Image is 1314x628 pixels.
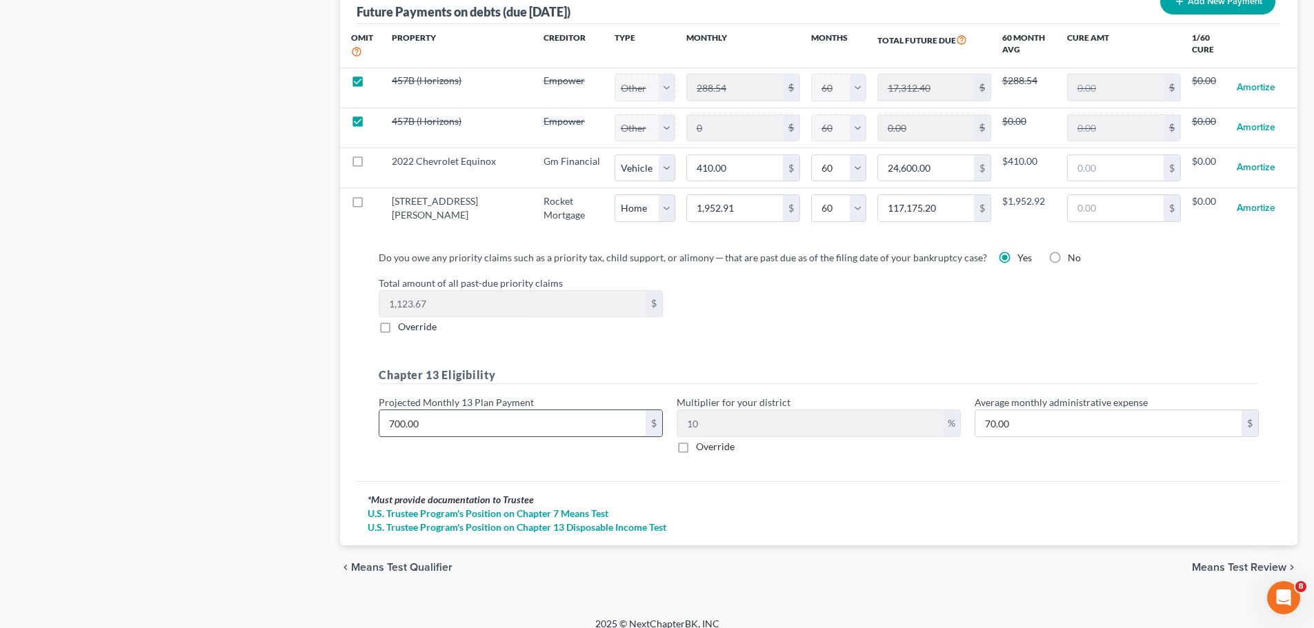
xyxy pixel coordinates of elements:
[1192,188,1226,228] td: $0.00
[974,115,991,141] div: $
[1002,24,1056,68] th: 60 Month Avg
[1286,562,1297,573] i: chevron_right
[1237,114,1275,142] button: Amortize
[532,108,615,148] td: Empower
[975,410,1242,436] input: 0.00
[974,74,991,101] div: $
[1164,155,1180,181] div: $
[1002,148,1056,188] td: $410.00
[677,410,943,436] input: 0.00
[1164,115,1180,141] div: $
[381,68,532,108] td: 457B (Horizons)
[381,148,532,188] td: 2022 Chevrolet Equinox
[532,148,615,188] td: Gm Financial
[1002,68,1056,108] td: $288.54
[532,188,615,228] td: Rocket Mortgage
[532,68,615,108] td: Empower
[381,108,532,148] td: 457B (Horizons)
[357,3,570,20] div: Future Payments on debts (due [DATE])
[783,115,799,141] div: $
[975,395,1148,409] label: Average monthly administrative expense
[1267,581,1300,614] iframe: Intercom live chat
[783,195,799,221] div: $
[1164,195,1180,221] div: $
[677,395,790,409] label: Multiplier for your district
[381,188,532,228] td: [STREET_ADDRESS][PERSON_NAME]
[1295,581,1306,592] span: 8
[1192,562,1286,573] span: Means Test Review
[1068,252,1081,263] span: No
[1068,155,1164,181] input: 0.00
[783,74,799,101] div: $
[646,410,662,436] div: $
[381,24,532,68] th: Property
[340,562,351,573] i: chevron_left
[878,74,974,101] input: 0.00
[1017,252,1032,263] span: Yes
[368,493,1270,507] div: Must provide documentation to Trustee
[379,395,534,409] label: Projected Monthly 13 Plan Payment
[687,74,783,101] input: 0.00
[1056,24,1192,68] th: Cure Amt
[878,195,974,221] input: 0.00
[1164,74,1180,101] div: $
[1192,148,1226,188] td: $0.00
[811,24,866,68] th: Months
[974,155,991,181] div: $
[379,367,1259,384] h5: Chapter 13 Eligibility
[1068,195,1164,221] input: 0.00
[866,24,1002,68] th: Total Future Due
[1237,154,1275,182] button: Amortize
[379,291,646,317] input: 0.00
[1242,410,1258,436] div: $
[1237,194,1275,222] button: Amortize
[687,195,783,221] input: 0.00
[340,24,381,68] th: Omit
[379,410,646,436] input: 0.00
[368,520,1270,534] a: U.S. Trustee Program's Position on Chapter 13 Disposable Income Test
[1192,108,1226,148] td: $0.00
[340,562,452,573] button: chevron_left Means Test Qualifier
[532,24,615,68] th: Creditor
[687,155,783,181] input: 0.00
[615,24,675,68] th: Type
[878,155,974,181] input: 0.00
[1002,108,1056,148] td: $0.00
[687,115,783,141] input: 0.00
[368,507,1270,520] a: U.S. Trustee Program's Position on Chapter 7 Means Test
[351,562,452,573] span: Means Test Qualifier
[1192,68,1226,108] td: $0.00
[943,410,960,436] div: %
[379,250,987,265] label: Do you owe any priority claims such as a priority tax, child support, or alimony ─ that are past ...
[1237,74,1275,101] button: Amortize
[1192,24,1226,68] th: 1/60 Cure
[1068,74,1164,101] input: 0.00
[974,195,991,221] div: $
[675,24,811,68] th: Monthly
[783,155,799,181] div: $
[878,115,974,141] input: 0.00
[398,321,437,332] span: Override
[1002,188,1056,228] td: $1,952.92
[1068,115,1164,141] input: 0.00
[646,291,662,317] div: $
[372,276,1266,290] label: Total amount of all past-due priority claims
[1192,562,1297,573] button: Means Test Review chevron_right
[696,440,735,452] span: Override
